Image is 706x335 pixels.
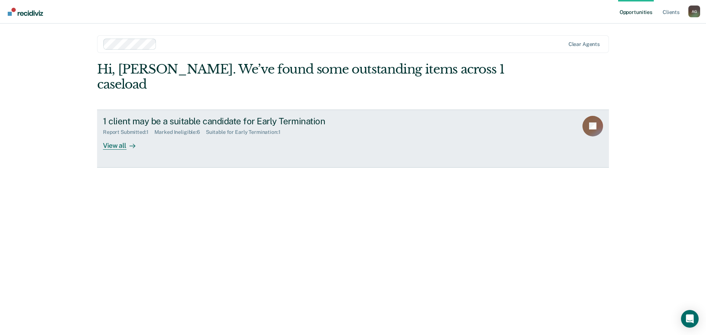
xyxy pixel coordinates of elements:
a: 1 client may be a suitable candidate for Early TerminationReport Submitted:1Marked Ineligible:6Su... [97,110,609,168]
div: A G [688,6,700,17]
div: Marked Ineligible : 6 [154,129,206,135]
div: Hi, [PERSON_NAME]. We’ve found some outstanding items across 1 caseload [97,62,507,92]
div: Open Intercom Messenger [681,310,699,328]
img: Recidiviz [8,8,43,16]
div: Clear agents [568,41,600,47]
div: 1 client may be a suitable candidate for Early Termination [103,116,361,126]
div: View all [103,135,144,150]
button: Profile dropdown button [688,6,700,17]
div: Report Submitted : 1 [103,129,154,135]
div: Suitable for Early Termination : 1 [206,129,286,135]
